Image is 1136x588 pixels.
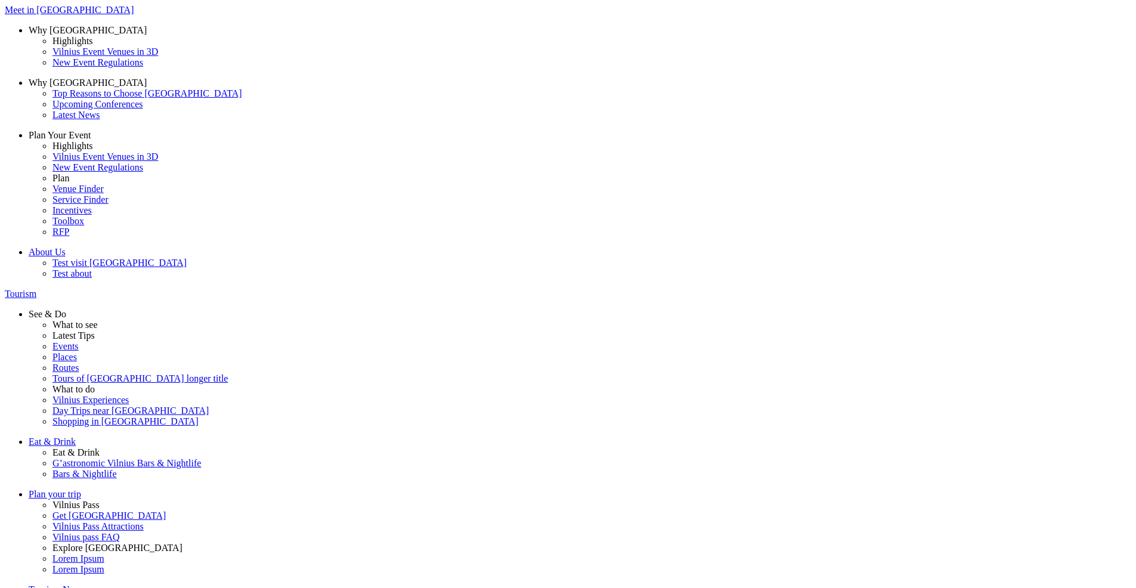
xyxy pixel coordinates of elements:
a: Places [52,352,1131,363]
a: Latest News [52,110,1131,120]
span: Venue Finder [52,184,104,194]
span: Vilnius pass FAQ [52,532,120,542]
span: Routes [52,363,79,373]
span: Highlights [52,141,93,151]
a: G’astronomic Vilnius Bars & Nightlife [52,458,1131,469]
span: Places [52,352,77,362]
a: Test visit [GEOGRAPHIC_DATA] [52,258,1131,268]
a: Day Trips near [GEOGRAPHIC_DATA] [52,406,1131,416]
span: Meet in [GEOGRAPHIC_DATA] [5,5,134,15]
a: Toolbox [52,216,1131,227]
span: Bars & Nightlife [52,469,117,479]
a: About Us [29,247,1131,258]
span: RFP [52,227,69,237]
a: Top Reasons to Choose [GEOGRAPHIC_DATA] [52,88,1131,99]
span: Plan your trip [29,489,81,499]
a: Vilnius Experiences [52,395,1131,406]
span: Get [GEOGRAPHIC_DATA] [52,510,166,521]
a: Vilnius Pass Attractions [52,521,1131,532]
span: Events [52,341,79,351]
a: Meet in [GEOGRAPHIC_DATA] [5,5,1131,16]
a: Plan your trip [29,489,1131,500]
span: Vilnius Pass Attractions [52,521,144,531]
a: Vilnius pass FAQ [52,532,1131,543]
span: What to do [52,384,95,394]
span: Vilnius Experiences [52,395,129,405]
a: Get [GEOGRAPHIC_DATA] [52,510,1131,521]
a: Routes [52,363,1131,373]
a: Test about [52,268,1131,279]
span: Eat & Drink [52,447,100,457]
span: Eat & Drink [29,437,76,447]
span: About Us [29,247,66,257]
a: Events [52,341,1131,352]
span: Vilnius Event Venues in 3D [52,47,158,57]
span: Lorem Ipsum [52,553,104,564]
a: Shopping in [GEOGRAPHIC_DATA] [52,416,1131,427]
a: RFP [52,227,1131,237]
a: Tours of [GEOGRAPHIC_DATA] longer title [52,373,1131,384]
span: Plan [52,173,69,183]
a: Service Finder [52,194,1131,205]
span: Shopping in [GEOGRAPHIC_DATA] [52,416,199,426]
span: Explore [GEOGRAPHIC_DATA] [52,543,182,553]
a: Eat & Drink [29,437,1131,447]
a: Venue Finder [52,184,1131,194]
a: Vilnius Event Venues in 3D [52,47,1131,57]
a: Vilnius Event Venues in 3D [52,151,1131,162]
a: Incentives [52,205,1131,216]
span: Why [GEOGRAPHIC_DATA] [29,25,147,35]
span: Incentives [52,205,92,215]
a: Upcoming Conferences [52,99,1131,110]
span: Vilnius Pass [52,500,100,510]
span: What to see [52,320,98,330]
a: Lorem Ipsum [52,564,1131,575]
a: Tourism [5,289,1131,299]
span: Tourism [5,289,36,299]
span: New Event Regulations [52,57,143,67]
span: Plan Your Event [29,130,91,140]
span: Toolbox [52,216,84,226]
a: New Event Regulations [52,162,1131,173]
a: New Event Regulations [52,57,1131,68]
span: Service Finder [52,194,109,205]
span: Day Trips near [GEOGRAPHIC_DATA] [52,406,209,416]
span: Why [GEOGRAPHIC_DATA] [29,78,147,88]
span: Highlights [52,36,93,46]
span: G’astronomic Vilnius Bars & Nightlife [52,458,201,468]
span: Tours of [GEOGRAPHIC_DATA] longer title [52,373,228,383]
a: Bars & Nightlife [52,469,1131,479]
span: Latest Tips [52,330,95,341]
a: Lorem Ipsum [52,553,1131,564]
span: Vilnius Event Venues in 3D [52,151,158,162]
span: See & Do [29,309,66,319]
span: Lorem Ipsum [52,564,104,574]
span: New Event Regulations [52,162,143,172]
